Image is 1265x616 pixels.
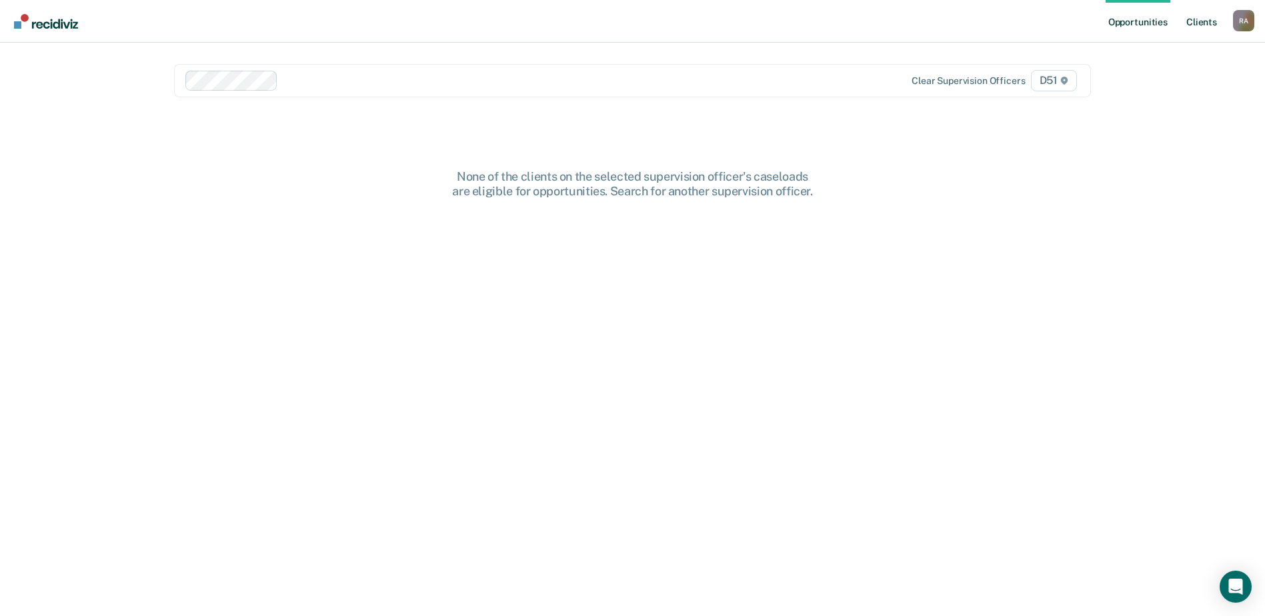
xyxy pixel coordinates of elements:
div: None of the clients on the selected supervision officer's caseloads are eligible for opportunitie... [419,169,846,198]
span: D51 [1031,70,1077,91]
button: Profile dropdown button [1233,10,1254,31]
div: Clear supervision officers [912,75,1025,87]
div: Open Intercom Messenger [1220,571,1252,603]
img: Recidiviz [14,14,78,29]
div: R A [1233,10,1254,31]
